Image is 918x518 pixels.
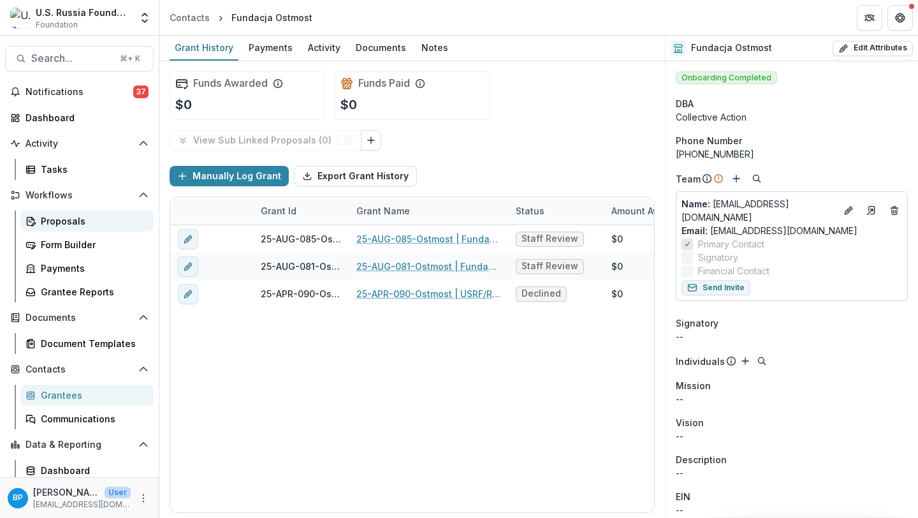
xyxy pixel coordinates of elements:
div: Grant Name [349,204,418,218]
span: Primary Contact [698,237,764,251]
button: Add [729,171,744,186]
div: Bennett P [13,494,23,502]
div: Amount Awarded [604,197,699,225]
a: Dashboard [20,460,154,481]
p: User [105,487,131,498]
a: Dashboard [5,107,154,128]
h2: Funds Awarded [193,77,268,89]
span: Activity [25,138,133,149]
span: Name : [681,198,710,209]
button: Export Grant History [294,166,417,186]
div: Grant Id [253,197,349,225]
h2: Fundacja Ostmost [691,43,772,54]
p: -- [676,466,908,480]
span: Phone Number [676,134,742,147]
span: Staff Review [521,233,578,244]
button: More [136,491,151,506]
p: EIN [676,490,690,503]
span: 37 [133,85,149,98]
a: Documents [351,36,411,61]
p: $0 [175,95,192,114]
span: Financial Contact [698,264,769,277]
button: Open Workflows [5,185,154,205]
div: U.S. Russia Foundation [36,6,131,19]
a: Go to contact [861,200,882,221]
p: $0 [340,95,357,114]
a: Grantee Reports [20,281,154,302]
div: ⌘ + K [117,52,143,66]
div: Dashboard [25,111,143,124]
button: Partners [857,5,882,31]
div: -- [676,503,908,517]
a: Email: [EMAIL_ADDRESS][DOMAIN_NAME] [681,224,857,237]
a: Payments [244,36,298,61]
a: Proposals [20,211,154,232]
a: 25-AUG-081-Ostmost | Fundacja Ostmost - 2025 - Grant Proposal Application ([DATE]) [356,260,500,273]
div: Proposals [41,214,143,228]
div: Collective Action [676,110,908,124]
button: Open Activity [5,133,154,154]
a: Activity [303,36,346,61]
span: Declined [521,288,561,299]
div: Notes [416,38,453,57]
a: Payments [20,258,154,279]
div: Activity [303,38,346,57]
button: edit [178,256,198,277]
img: U.S. Russia Foundation [10,8,31,28]
span: Signatory [698,251,738,264]
button: Search... [5,46,154,71]
div: Status [508,197,604,225]
a: Notes [416,36,453,61]
a: Communications [20,408,154,429]
button: Notifications37 [5,82,154,102]
button: Open Contacts [5,359,154,380]
p: -- [676,392,908,406]
span: DBA [676,97,694,110]
button: Edit [841,203,856,218]
span: Contacts [25,364,133,375]
span: Documents [25,313,133,323]
a: Document Templates [20,333,154,354]
div: $0 [611,260,623,273]
div: Grant Name [349,197,508,225]
div: Payments [41,262,143,275]
a: Form Builder [20,234,154,255]
button: Search [749,171,764,186]
span: Workflows [25,190,133,201]
div: Status [508,204,552,218]
div: Tasks [41,163,143,176]
div: Payments [244,38,298,57]
a: Name: [EMAIL_ADDRESS][DOMAIN_NAME] [681,197,836,224]
button: Edit Attributes [833,41,913,56]
span: Vision [676,416,704,429]
p: Individuals [676,355,725,368]
div: Fundacja Ostmost [231,11,312,24]
a: 25-APR-090-Ostmost | USRF/ROL+CSE: U.S.-Russia Policy Leaders Program [356,287,500,300]
span: Staff Review [521,261,578,272]
button: Open Documents [5,307,154,328]
button: Add [738,353,753,369]
a: Grant History [170,36,238,61]
div: $0 [611,287,623,300]
div: Communications [41,412,143,426]
button: edit [178,229,198,249]
div: Document Templates [41,337,143,350]
span: Foundation [36,19,78,31]
div: Documents [351,38,411,57]
button: Send Invite [681,280,750,295]
p: -- [676,429,908,443]
div: 25-AUG-081-Ostmost [261,260,341,273]
div: Grantees [41,389,143,402]
div: Grant History [170,38,238,57]
button: Link Grants [361,130,381,151]
a: Tasks [20,159,154,180]
div: Grantee Reports [41,285,143,299]
button: Open entity switcher [136,5,154,31]
div: 25-AUG-085-Ostmost [261,232,341,246]
button: Deletes [887,203,902,218]
span: Search... [31,52,112,64]
nav: breadcrumb [164,8,317,27]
